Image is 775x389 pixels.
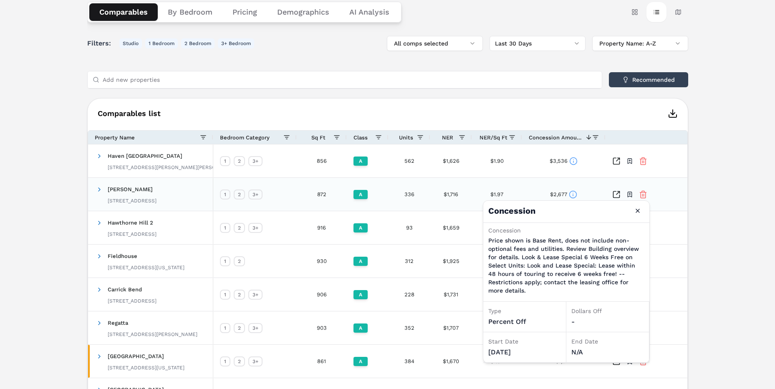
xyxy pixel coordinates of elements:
[353,134,368,141] span: Class
[297,211,347,244] div: 916
[108,364,184,371] div: [STREET_ADDRESS][US_STATE]
[387,36,483,51] button: All comps selected
[220,134,270,141] span: Bedroom Category
[488,236,644,295] p: Price shown is Base Rent, does not include non-optional fees and utilities. Review Building overv...
[472,245,522,278] div: $2.07
[108,164,238,171] div: [STREET_ADDRESS][PERSON_NAME][PERSON_NAME]
[108,264,184,271] div: [STREET_ADDRESS][US_STATE]
[220,290,230,300] div: 1
[119,38,142,48] button: Studio
[430,345,472,378] div: $1,670
[529,134,582,141] span: Concession Amount
[430,245,472,278] div: $1,925
[353,223,368,232] div: A
[234,290,245,300] div: 2
[612,157,621,165] a: Inspect Comparables
[89,3,158,21] button: Comparables
[297,178,347,211] div: 872
[430,211,472,244] div: $1,659
[389,211,430,244] div: 93
[472,278,522,311] div: $1.91
[472,144,522,177] div: $1.90
[297,311,347,344] div: 903
[108,253,137,259] span: Fieldhouse
[248,223,263,233] div: 3+
[609,72,688,87] button: Recommended
[234,323,245,333] div: 2
[472,211,522,244] div: $1.81
[472,178,522,211] div: $1.97
[353,290,368,299] div: A
[430,144,472,177] div: $1,626
[108,286,142,293] span: Carrick Bend
[483,201,649,222] h4: Concession
[389,311,430,344] div: 352
[108,197,157,204] div: [STREET_ADDRESS]
[108,220,153,226] span: Hawthorne Hill 2
[571,337,644,346] div: End Date
[389,144,430,177] div: 562
[430,178,472,211] div: $1,716
[571,317,644,327] div: -
[248,290,263,300] div: 3+
[220,189,230,200] div: 1
[488,337,561,346] div: Start Date
[234,189,245,200] div: 2
[311,134,326,141] span: Sq Ft
[248,356,263,366] div: 3+
[353,157,368,166] div: A
[399,134,413,141] span: Units
[220,256,230,266] div: 1
[108,298,157,304] div: [STREET_ADDRESS]
[145,38,178,48] button: 1 Bedroom
[248,323,263,333] div: 3+
[488,226,644,235] div: Concession
[220,223,230,233] div: 1
[220,156,230,166] div: 1
[181,38,215,48] button: 2 Bedroom
[480,134,507,141] span: NER/Sq Ft
[297,144,347,177] div: 856
[234,356,245,366] div: 2
[267,3,339,21] button: Demographics
[612,190,621,199] a: Inspect Comparables
[339,3,399,21] button: AI Analysis
[389,278,430,311] div: 228
[488,347,561,357] div: [DATE]
[353,257,368,266] div: A
[592,36,688,51] button: Property Name: A-Z
[297,345,347,378] div: 861
[442,134,453,141] span: NER
[353,323,368,333] div: A
[108,320,128,326] span: Regatta
[297,245,347,278] div: 930
[389,245,430,278] div: 312
[389,345,430,378] div: 384
[222,3,267,21] button: Pricing
[234,156,245,166] div: 2
[248,189,263,200] div: 3+
[353,190,368,199] div: A
[103,71,597,88] input: Add new properties
[297,278,347,311] div: 906
[108,153,182,159] span: Haven [GEOGRAPHIC_DATA]
[108,186,153,192] span: [PERSON_NAME]
[550,186,577,202] div: $2,677
[550,153,578,169] div: $3,536
[430,278,472,311] div: $1,731
[108,231,157,237] div: [STREET_ADDRESS]
[234,223,245,233] div: 2
[108,353,164,359] span: [GEOGRAPHIC_DATA]
[472,345,522,378] div: $1.94
[234,256,245,266] div: 2
[95,134,135,141] span: Property Name
[389,178,430,211] div: 336
[353,357,368,366] div: A
[488,307,561,315] div: Type
[108,331,197,338] div: [STREET_ADDRESS][PERSON_NAME]
[98,110,161,117] span: Comparables list
[472,311,522,344] div: $1.89
[220,323,230,333] div: 1
[488,317,561,327] div: percent off
[571,307,644,315] div: Dollars Off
